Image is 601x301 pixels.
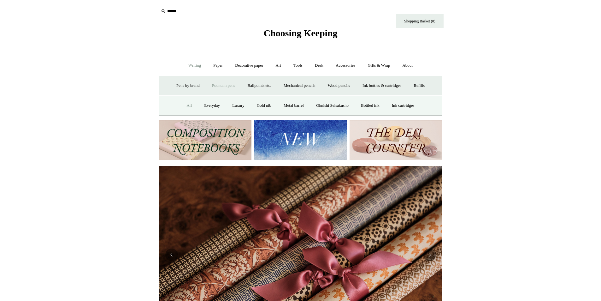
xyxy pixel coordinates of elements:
img: 202302 Composition ledgers.jpg__PID:69722ee6-fa44-49dd-a067-31375e5d54ec [159,120,251,160]
a: Pens by brand [171,77,205,94]
a: All [181,97,197,114]
button: Previous [165,249,178,261]
a: Choosing Keeping [263,33,337,37]
a: Bottled ink [355,97,385,114]
img: New.jpg__PID:f73bdf93-380a-4a35-bcfe-7823039498e1 [254,120,347,160]
a: Everyday [198,97,226,114]
a: Desk [309,57,329,74]
a: Shopping Basket (0) [396,14,444,28]
a: Metal barrel [278,97,309,114]
a: Wood pencils [322,77,356,94]
a: Accessories [330,57,361,74]
a: Writing [183,57,207,74]
a: Ink cartridges [386,97,420,114]
a: Ink bottles & cartridges [357,77,407,94]
a: Ohnishi Seisakusho [310,97,354,114]
a: Gifts & Wrap [362,57,396,74]
a: Decorative paper [229,57,269,74]
a: Mechanical pencils [278,77,321,94]
span: Choosing Keeping [263,28,337,38]
a: Art [270,57,287,74]
img: The Deli Counter [350,120,442,160]
a: Ballpoints etc. [242,77,277,94]
a: About [397,57,418,74]
a: Gold nib [251,97,277,114]
a: Paper [208,57,228,74]
a: Fountain pens [206,77,241,94]
button: Next [423,249,436,261]
a: Tools [288,57,308,74]
a: Refills [408,77,430,94]
a: Luxury [227,97,250,114]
